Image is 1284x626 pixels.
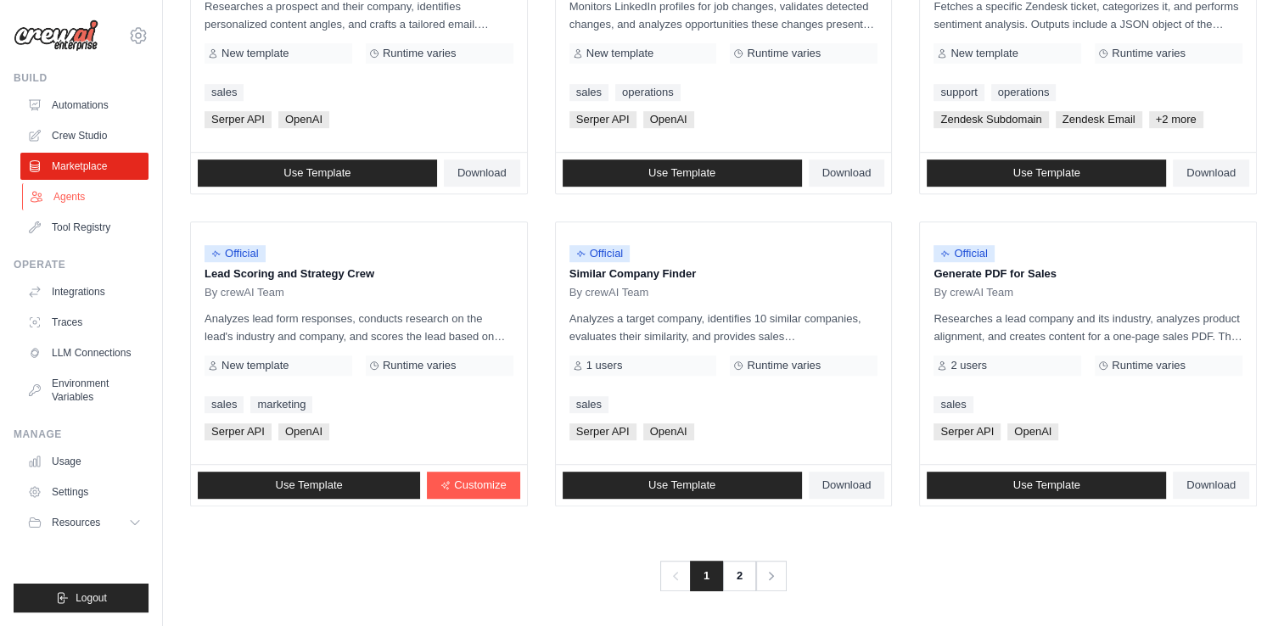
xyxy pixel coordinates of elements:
span: OpenAI [278,423,329,440]
span: Use Template [283,166,350,180]
span: Runtime varies [747,47,821,60]
a: sales [205,396,244,413]
span: Official [205,245,266,262]
div: Operate [14,258,149,271]
a: marketing [250,396,312,413]
span: Use Template [1013,478,1080,492]
a: Use Template [563,159,802,187]
span: Official [934,245,995,262]
a: Download [809,472,885,499]
a: 2 [722,561,756,591]
a: support [934,84,984,101]
span: Runtime varies [383,47,457,60]
a: Tool Registry [20,214,149,241]
a: Use Template [927,159,1166,187]
span: Runtime varies [383,359,457,372]
span: OpenAI [643,111,694,128]
span: Download [1186,166,1236,180]
span: Resources [52,516,100,529]
span: +2 more [1149,111,1203,128]
a: Crew Studio [20,122,149,149]
span: 1 [690,561,723,591]
p: Generate PDF for Sales [934,265,1242,282]
p: Researches a lead company and its industry, analyzes product alignment, and creates content for a... [934,310,1242,345]
a: Download [1173,472,1249,499]
img: Logo [14,20,98,52]
p: Lead Scoring and Strategy Crew [205,265,513,282]
a: sales [934,396,973,413]
a: Automations [20,92,149,119]
nav: Pagination [660,561,787,591]
p: Analyzes lead form responses, conducts research on the lead's industry and company, and scores th... [205,310,513,345]
span: 1 users [586,359,623,372]
span: 2 users [950,359,987,372]
span: Serper API [569,111,636,128]
span: Download [822,166,872,180]
span: Runtime varies [1112,47,1186,60]
span: Download [1186,478,1236,492]
a: operations [991,84,1057,101]
span: New template [586,47,653,60]
button: Resources [20,509,149,536]
span: OpenAI [643,423,694,440]
span: OpenAI [1007,423,1058,440]
span: Zendesk Subdomain [934,111,1048,128]
a: Use Template [198,472,420,499]
p: Analyzes a target company, identifies 10 similar companies, evaluates their similarity, and provi... [569,310,878,345]
a: Download [1173,159,1249,187]
a: Download [444,159,520,187]
span: Serper API [205,111,272,128]
span: Use Template [1013,166,1080,180]
span: Customize [454,478,506,492]
span: Official [569,245,631,262]
span: Use Template [275,478,342,492]
a: Marketplace [20,153,149,180]
span: Download [457,166,507,180]
span: OpenAI [278,111,329,128]
a: operations [615,84,681,101]
span: Runtime varies [747,359,821,372]
span: Download [822,478,872,492]
a: Usage [20,448,149,475]
a: Download [809,159,885,187]
span: New template [221,47,289,60]
span: Zendesk Email [1056,111,1142,128]
a: Traces [20,309,149,336]
span: New template [221,359,289,372]
span: Logout [76,591,107,605]
div: Manage [14,428,149,441]
a: Use Template [563,472,802,499]
p: Similar Company Finder [569,265,878,282]
a: Agents [22,183,150,210]
a: Settings [20,478,149,506]
span: Use Template [648,166,715,180]
span: Runtime varies [1112,359,1186,372]
a: sales [569,84,608,101]
a: Customize [427,472,519,499]
a: Use Template [927,472,1166,499]
div: Build [14,71,149,85]
span: By crewAI Team [569,286,649,299]
a: Integrations [20,278,149,305]
span: By crewAI Team [934,286,1013,299]
span: Serper API [569,423,636,440]
span: Use Template [648,478,715,492]
a: sales [205,84,244,101]
a: sales [569,396,608,413]
a: LLM Connections [20,339,149,366]
span: Serper API [205,423,272,440]
button: Logout [14,584,149,612]
a: Use Template [198,159,437,187]
a: Environment Variables [20,370,149,411]
span: New template [950,47,1018,60]
span: By crewAI Team [205,286,284,299]
span: Serper API [934,423,1001,440]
